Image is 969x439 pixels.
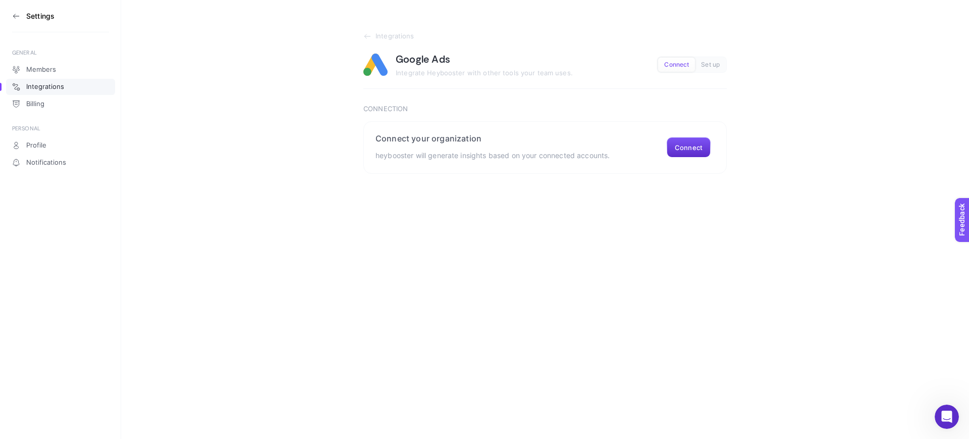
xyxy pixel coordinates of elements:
[375,133,610,143] h2: Connect your organization
[375,150,610,162] p: heybooster will generate insights based on your connected accounts.
[26,141,46,150] span: Profile
[6,62,115,78] a: Members
[363,32,727,40] a: Integrations
[26,12,55,20] h3: Settings
[6,3,38,11] span: Feedback
[695,58,726,72] button: Set up
[26,100,44,108] span: Billing
[6,155,115,171] a: Notifications
[363,105,727,113] h3: Connection
[667,137,711,158] button: Connect
[935,405,959,429] iframe: Intercom live chat
[701,61,720,69] span: Set up
[396,69,573,77] span: Integrate Heybooster with other tools your team uses.
[664,61,689,69] span: Connect
[12,124,109,132] div: PERSONAL
[12,48,109,57] div: GENERAL
[658,58,695,72] button: Connect
[6,79,115,95] a: Integrations
[6,137,115,154] a: Profile
[26,66,56,74] span: Members
[396,53,450,66] h1: Google Ads
[6,96,115,112] a: Billing
[26,83,64,91] span: Integrations
[375,32,414,40] span: Integrations
[26,159,66,167] span: Notifications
